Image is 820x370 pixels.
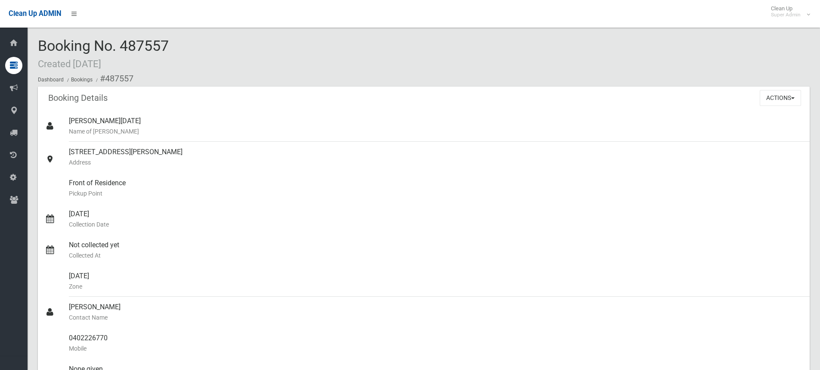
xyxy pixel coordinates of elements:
[69,235,803,266] div: Not collected yet
[69,343,803,354] small: Mobile
[38,77,64,83] a: Dashboard
[69,328,803,359] div: 0402226770
[69,188,803,199] small: Pickup Point
[38,37,169,71] span: Booking No. 487557
[94,71,133,87] li: #487557
[69,281,803,292] small: Zone
[69,219,803,230] small: Collection Date
[38,58,101,69] small: Created [DATE]
[69,142,803,173] div: [STREET_ADDRESS][PERSON_NAME]
[760,90,801,106] button: Actions
[38,90,118,106] header: Booking Details
[69,173,803,204] div: Front of Residence
[71,77,93,83] a: Bookings
[771,12,801,18] small: Super Admin
[69,157,803,168] small: Address
[767,5,809,18] span: Clean Up
[69,204,803,235] div: [DATE]
[69,126,803,137] small: Name of [PERSON_NAME]
[9,9,61,18] span: Clean Up ADMIN
[69,111,803,142] div: [PERSON_NAME][DATE]
[69,250,803,261] small: Collected At
[69,312,803,323] small: Contact Name
[69,297,803,328] div: [PERSON_NAME]
[69,266,803,297] div: [DATE]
